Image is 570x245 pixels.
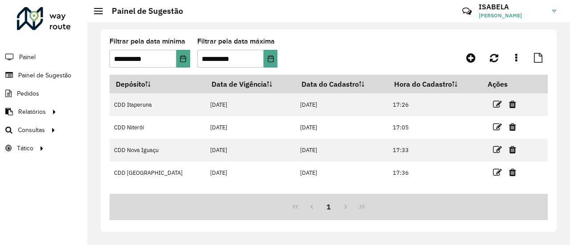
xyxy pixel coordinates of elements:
h2: Painel de Sugestão [103,6,183,16]
td: [DATE] [206,139,296,161]
th: Ações [481,75,535,93]
a: Excluir [509,98,516,110]
td: 17:05 [388,116,481,139]
td: [DATE] [206,116,296,139]
button: Choose Date [176,50,190,68]
a: Excluir [509,121,516,133]
th: Hora do Cadastro [388,75,481,93]
td: [DATE] [296,139,388,161]
td: CDD Nova Iguaçu [110,139,206,161]
button: 1 [320,198,337,215]
span: [PERSON_NAME] [479,12,546,20]
span: Consultas [18,125,45,135]
button: Choose Date [264,50,277,68]
a: Contato Rápido [457,2,476,21]
td: CDD [GEOGRAPHIC_DATA] [110,161,206,184]
span: Relatórios [18,107,46,116]
td: CDD Itaperuna [110,93,206,116]
label: Filtrar pela data máxima [197,36,275,47]
td: [DATE] [296,116,388,139]
a: Editar [493,166,502,178]
a: Editar [493,144,502,156]
td: CDD Niterói [110,116,206,139]
label: Filtrar pela data mínima [110,36,185,47]
th: Depósito [110,75,206,93]
a: Editar [493,98,502,110]
td: [DATE] [206,93,296,116]
td: [DATE] [296,93,388,116]
span: Painel [19,52,36,62]
td: 17:33 [388,139,481,161]
span: Painel de Sugestão [18,71,71,80]
th: Data de Vigência [206,75,296,93]
th: Data do Cadastro [296,75,388,93]
a: Excluir [509,144,516,156]
h3: ISABELA [479,3,546,11]
a: Editar [493,121,502,133]
td: [DATE] [296,161,388,184]
td: 17:26 [388,93,481,116]
span: Tático [17,144,33,153]
td: 17:36 [388,161,481,184]
span: Pedidos [17,89,39,98]
a: Excluir [509,166,516,178]
td: [DATE] [206,161,296,184]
